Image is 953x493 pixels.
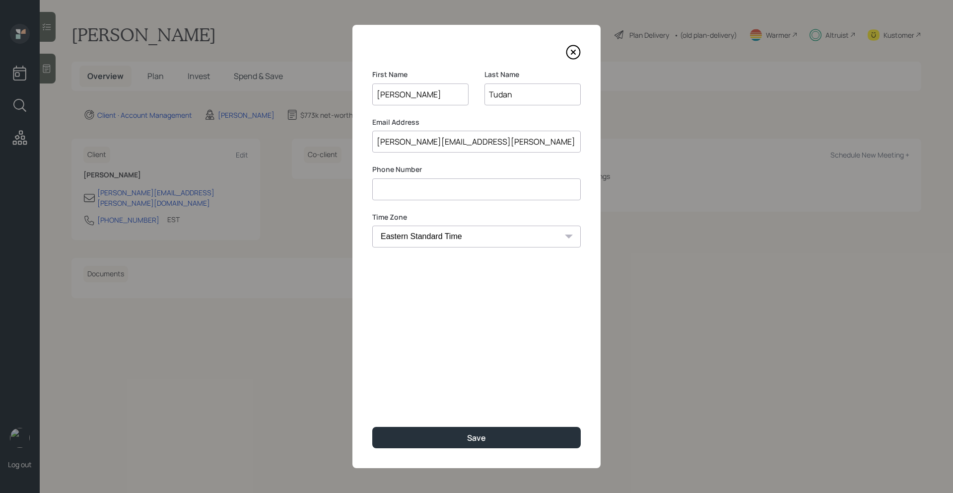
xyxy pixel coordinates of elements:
label: Last Name [484,70,581,80]
label: First Name [372,70,469,80]
div: Save [467,432,486,443]
label: Time Zone [372,212,581,222]
label: Email Address [372,117,581,127]
button: Save [372,427,581,448]
label: Phone Number [372,164,581,174]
